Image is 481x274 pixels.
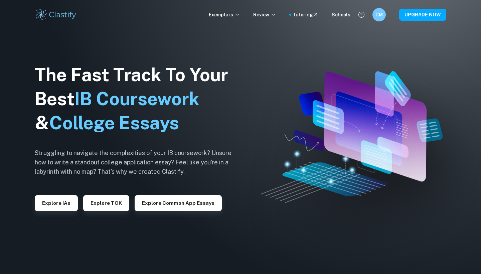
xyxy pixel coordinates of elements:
h6: Struggling to navigate the complexities of your IB coursework? Unsure how to write a standout col... [35,148,242,176]
h1: The Fast Track To Your Best & [35,63,242,135]
a: Explore Common App essays [135,199,222,206]
span: IB Coursework [74,88,199,109]
button: UPGRADE NOW [399,9,446,21]
h6: CM [375,11,383,18]
button: Explore Common App essays [135,195,222,211]
a: Tutoring [293,11,318,18]
button: CM [372,8,386,21]
button: Explore TOK [83,195,129,211]
a: Explore TOK [83,199,129,206]
p: Exemplars [209,11,240,18]
p: Review [253,11,276,18]
a: Schools [332,11,350,18]
span: College Essays [49,112,179,133]
img: Clastify hero [261,71,442,203]
button: Help and Feedback [356,9,367,20]
button: Explore IAs [35,195,78,211]
a: Explore IAs [35,199,78,206]
img: Clastify logo [35,8,77,21]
